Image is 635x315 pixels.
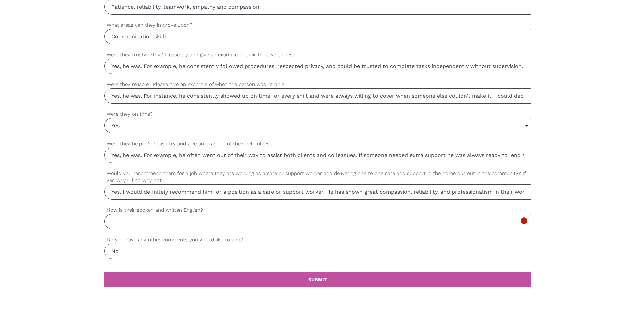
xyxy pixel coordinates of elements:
[104,140,531,148] label: Were they helpful? Please try and give an example of their helpfulness
[520,217,528,225] i: error
[104,170,531,184] label: Would you recommend them for a job where they are working as a care or support worker and deliver...
[104,81,531,88] label: Were they reliable? Please give an example of when the person was reliable.
[104,51,531,59] label: Were they trustworthy? Please try and give an example of their trustworthiness
[104,236,531,244] label: Do you have any other comments you would like to add?
[104,21,531,29] label: What areas can they improve upon?
[104,272,531,287] a: SUBMIT
[308,277,327,282] b: SUBMIT
[104,110,531,118] label: Were they on time?
[104,206,531,214] label: How is their spoken and written English?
